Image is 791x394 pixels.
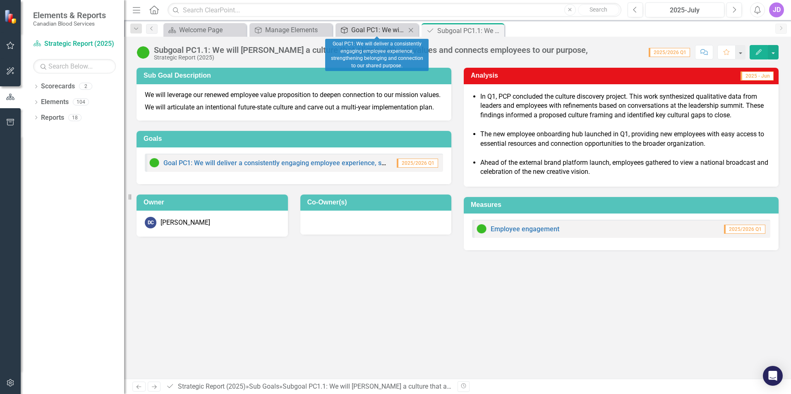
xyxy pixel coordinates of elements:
[477,224,487,234] img: On Target
[41,97,69,107] a: Elements
[471,201,774,209] h3: Measures
[144,72,447,79] h3: Sub Goal Description
[648,5,721,15] div: 2025-July
[307,199,448,206] h3: Co-Owner(s)
[283,382,626,390] div: Subgoal PC1.1: We will [PERSON_NAME] a culture that aligns with our values and connects employees...
[41,113,64,123] a: Reports
[649,48,690,57] span: 2025/2026 Q1
[145,90,443,102] p: We will leverage our renewed employee value proposition to deepen connection to our mission values.
[79,83,92,90] div: 2
[645,2,724,17] button: 2025-July
[33,10,106,20] span: Elements & Reports
[145,101,443,112] p: We will articulate an intentional future-state culture and carve out a multi-year implementation ...
[144,135,447,142] h3: Goals
[763,366,783,386] div: Open Intercom Messenger
[4,9,19,24] img: ClearPoint Strategy
[724,225,765,234] span: 2025/2026 Q1
[325,39,429,71] div: Goal PC1: We will deliver a consistently engaging employee experience, strengthening belonging an...
[491,225,559,233] a: Employee engagement
[149,158,159,168] img: On Target
[769,2,784,17] button: JD
[68,114,81,121] div: 18
[165,25,244,35] a: Welcome Page
[471,72,606,79] h3: Analysis
[480,158,770,177] li: Ahead of the external brand platform launch, employees gathered to view a national broadcast and ...
[252,25,330,35] a: Manage Elements
[154,55,588,61] div: Strategic Report (2025)
[33,20,106,27] small: Canadian Blood Services
[338,25,406,35] a: Goal PC1: We will deliver a consistently engaging employee experience, strengthening belonging an...
[166,382,451,392] div: » »
[41,82,75,91] a: Scorecards
[179,25,244,35] div: Welcome Page
[33,59,116,74] input: Search Below...
[480,130,770,158] li: The new employee onboarding hub launched in Q1, providing new employees with easy access to essen...
[161,218,210,228] div: [PERSON_NAME]
[249,382,279,390] a: Sub Goals
[154,45,588,55] div: Subgoal PC1.1: We will [PERSON_NAME] a culture that aligns with our values and connects employees...
[741,71,774,81] span: 2025 - Jun
[145,217,156,228] div: DC
[578,4,619,16] button: Search
[168,3,621,17] input: Search ClearPoint...
[137,46,150,59] img: On Target
[163,159,567,167] a: Goal PC1: We will deliver a consistently engaging employee experience, strengthening belonging an...
[265,25,330,35] div: Manage Elements
[144,199,284,206] h3: Owner
[437,26,502,36] div: Subgoal PC1.1: We will [PERSON_NAME] a culture that aligns with our values and connects employees...
[178,382,246,390] a: Strategic Report (2025)
[590,6,607,13] span: Search
[351,25,406,35] div: Goal PC1: We will deliver a consistently engaging employee experience, strengthening belonging an...
[397,159,438,168] span: 2025/2026 Q1
[33,39,116,49] a: Strategic Report (2025)
[480,92,770,130] li: In Q1, PCP concluded the culture discovery project. This work synthesized qualitative data from l...
[73,99,89,106] div: 104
